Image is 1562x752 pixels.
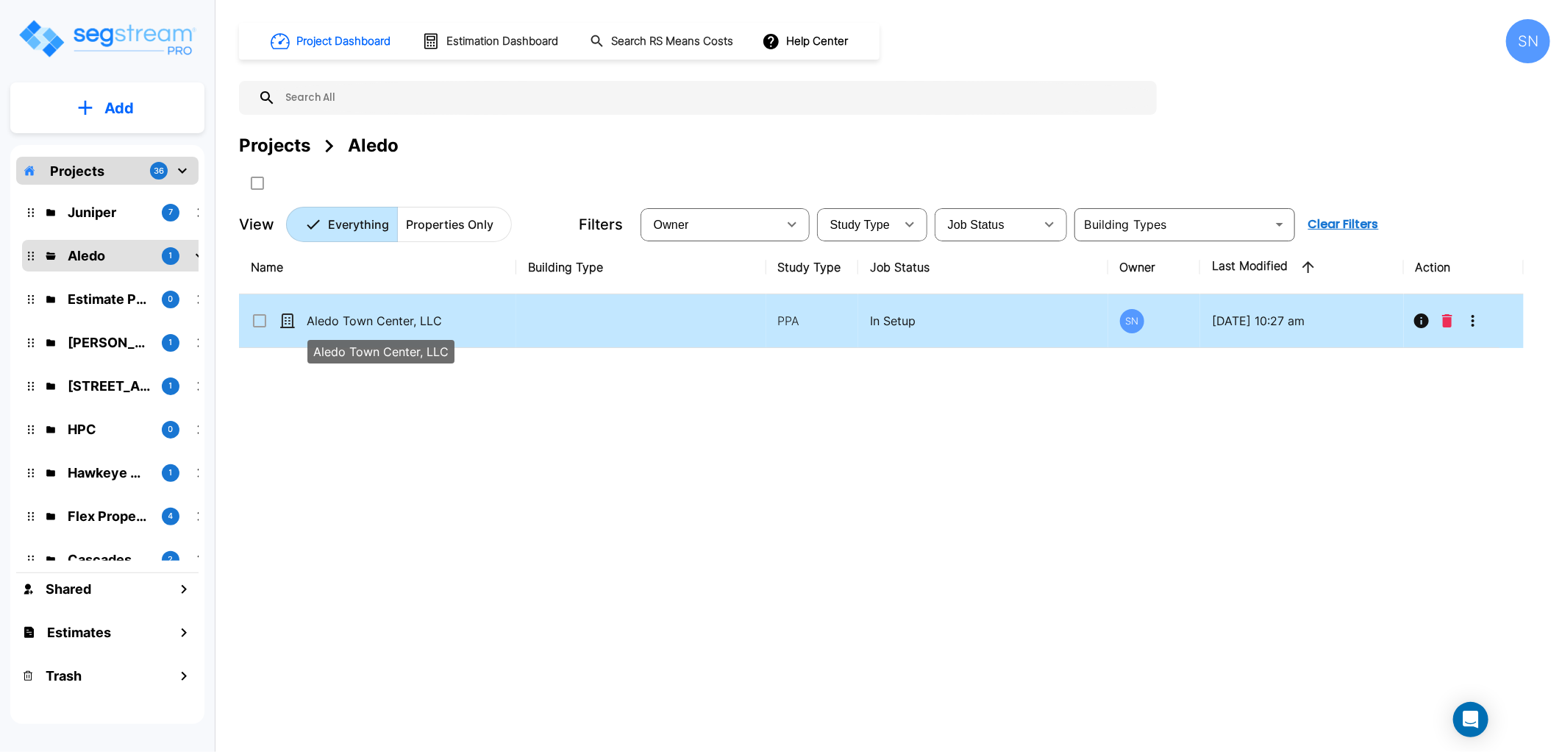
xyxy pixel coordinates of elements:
[68,289,150,309] p: Estimate Property
[286,207,512,242] div: Platform
[858,241,1108,294] th: Job Status
[46,666,82,686] h1: Trash
[446,33,558,50] h1: Estimation Dashboard
[938,204,1035,245] div: Select
[239,132,310,159] div: Projects
[643,204,777,245] div: Select
[47,622,111,642] h1: Estimates
[654,219,689,231] span: Owner
[296,33,390,50] h1: Project Dashboard
[68,506,150,526] p: Flex Properties
[168,510,174,522] p: 4
[168,553,174,566] p: 2
[68,333,150,352] p: Kessler Rental
[611,33,733,50] h1: Search RS Means Costs
[168,206,173,219] p: 7
[1436,306,1458,336] button: Delete
[68,550,150,570] p: Cascades Cover Two LLC
[239,241,516,294] th: Name
[169,467,173,479] p: 1
[1200,241,1404,294] th: Last Modified
[169,336,173,349] p: 1
[516,241,766,294] th: Building Type
[870,312,1096,330] p: In Setup
[1079,214,1266,235] input: Building Types
[239,213,274,235] p: View
[10,87,204,130] button: Add
[948,219,1005,231] span: Job Status
[307,312,454,330] p: Aledo Town Center, LLC
[759,27,854,55] button: Help Center
[397,207,512,242] button: Properties Only
[168,293,174,305] p: 0
[1453,702,1488,737] div: Open Intercom Messenger
[265,25,399,57] button: Project Dashboard
[169,380,173,392] p: 1
[68,202,150,222] p: Juniper
[50,161,104,181] p: Projects
[1120,309,1144,333] div: SN
[1404,241,1524,294] th: Action
[154,165,164,177] p: 36
[68,246,150,266] p: Aledo
[328,216,389,233] p: Everything
[68,463,150,483] p: Hawkeye Medical LLC
[68,376,150,396] p: 138 Polecat Lane
[1269,214,1290,235] button: Open
[1458,306,1488,336] button: More-Options
[169,249,173,262] p: 1
[406,216,493,233] p: Properties Only
[104,97,134,119] p: Add
[286,207,398,242] button: Everything
[579,213,623,235] p: Filters
[1506,19,1550,63] div: SN
[1407,306,1436,336] button: Info
[68,419,150,439] p: HPC
[313,343,449,361] p: Aledo Town Center, LLC
[1302,210,1385,239] button: Clear Filters
[46,579,91,599] h1: Shared
[1212,312,1392,330] p: [DATE] 10:27 am
[348,132,399,159] div: Aledo
[766,241,859,294] th: Study Type
[1108,241,1201,294] th: Owner
[168,423,174,436] p: 0
[17,18,197,60] img: Logo
[243,169,272,198] button: SelectAll
[830,219,890,231] span: Study Type
[276,81,1149,115] input: Search All
[820,204,895,245] div: Select
[416,26,566,57] button: Estimation Dashboard
[584,27,741,56] button: Search RS Means Costs
[778,312,847,330] p: PPA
